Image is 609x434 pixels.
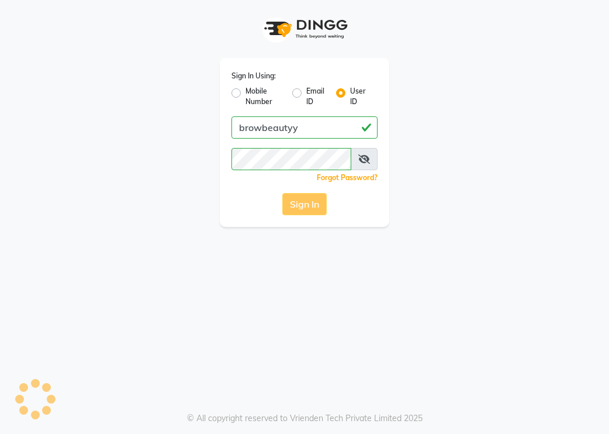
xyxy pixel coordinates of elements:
[258,12,351,46] img: logo1.svg
[245,86,283,107] label: Mobile Number
[231,116,378,139] input: Username
[317,173,378,182] a: Forgot Password?
[350,86,368,107] label: User ID
[231,148,351,170] input: Username
[306,86,326,107] label: Email ID
[231,71,276,81] label: Sign In Using:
